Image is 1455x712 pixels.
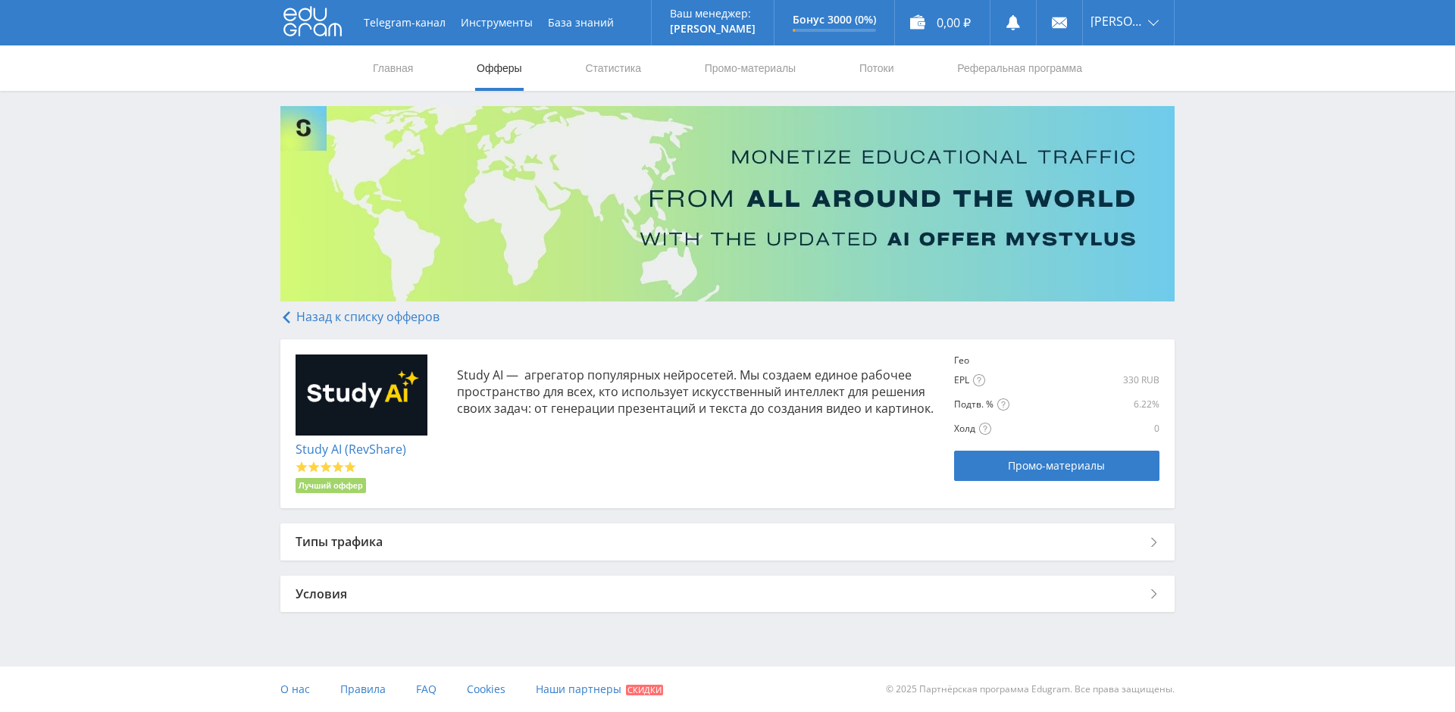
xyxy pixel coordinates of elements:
div: 0 [1094,423,1159,435]
a: Промо-материалы [703,45,797,91]
a: Cookies [467,667,505,712]
p: Бонус 3000 (0%) [793,14,876,26]
span: Cookies [467,682,505,696]
div: Условия [280,576,1175,612]
li: Лучший оффер [296,478,366,493]
p: Study AI — агрегатор популярных нейросетей. Мы создаем единое рабочее пространство для всех, кто ... [457,367,940,417]
a: Статистика [584,45,643,91]
div: EPL [954,374,1003,387]
div: 6.22% [1094,398,1159,411]
span: Промо-материалы [1008,460,1105,472]
span: Скидки [626,685,663,695]
div: Гео [954,354,1003,367]
p: Ваш менеджер: [670,8,756,20]
a: Промо-материалы [954,451,1159,481]
div: Типы трафика [280,523,1175,560]
a: Назад к списку офферов [280,308,440,325]
a: Офферы [475,45,524,91]
div: 330 RUB [1006,374,1159,386]
img: Banner [280,106,1175,301]
span: Правила [340,682,386,696]
span: FAQ [416,682,436,696]
a: Главная [371,45,415,91]
a: Правила [340,667,386,712]
div: © 2025 Партнёрская программа Edugram. Все права защищены. [735,667,1175,712]
a: Study AI (RevShare) [296,441,406,457]
a: FAQ [416,667,436,712]
a: Наши партнеры Скидки [536,667,663,712]
span: [PERSON_NAME] [1090,15,1144,27]
span: Наши партнеры [536,682,621,696]
a: Реферальная программа [956,45,1084,91]
div: Холд [954,423,1090,436]
a: О нас [280,667,310,712]
p: [PERSON_NAME] [670,23,756,35]
div: Подтв. % [954,398,1090,411]
img: 26da8b37dabeab13929e644082f29e99.jpg [296,354,427,436]
a: Потоки [858,45,896,91]
span: О нас [280,682,310,696]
